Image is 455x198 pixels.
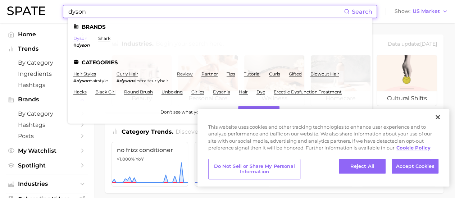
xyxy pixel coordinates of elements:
[6,119,88,130] a: Hashtags
[18,70,76,77] span: Ingredients
[18,82,76,88] span: Hashtags
[392,159,438,174] button: Accept Cookies
[95,89,115,95] a: black girl
[6,130,88,142] a: Posts
[136,156,144,162] span: YoY
[377,55,437,106] a: cultural shifts
[430,109,446,125] button: Close
[124,89,153,95] a: round brush
[18,31,76,38] span: Home
[18,133,76,139] span: Posts
[197,109,449,187] div: Cookie banner
[244,71,260,77] a: tutorial
[201,71,218,77] a: partner
[98,36,110,41] a: shark
[7,6,45,15] img: SPATE
[18,96,76,103] span: Brands
[274,89,342,95] a: erectile dysfunction treatment
[18,181,76,187] span: Industries
[18,147,76,154] span: My Watchlist
[73,59,367,65] li: Categories
[6,29,88,40] a: Home
[117,78,119,83] span: #
[238,106,279,118] button: Suggest
[18,162,76,169] span: Spotlight
[117,71,138,77] a: curly hair
[213,89,230,95] a: dysania
[388,40,437,49] div: Data update: [DATE]
[117,147,183,153] span: no frizz conditioner
[119,78,133,83] em: dyson
[73,71,96,77] a: hair styles
[396,145,431,151] a: More information about your privacy, opens in a new tab
[161,89,183,95] a: unboxing
[73,24,367,30] li: Brands
[68,5,344,18] input: Search here for a brand, industry, or ingredient
[393,7,450,16] button: ShowUS Market
[6,79,88,91] a: Hashtags
[191,89,204,95] a: girlies
[176,128,281,135] span: Discover Early Stage trends in .
[6,68,88,79] a: Ingredients
[6,43,88,54] button: Trends
[160,109,234,115] span: Don't see what you're looking for?
[269,71,280,77] a: curls
[73,36,87,41] a: dyson
[377,91,437,106] span: cultural shifts
[18,121,76,128] span: Hashtags
[6,108,88,119] a: by Category
[76,78,90,83] em: dyson
[73,89,87,95] a: hacks
[177,71,193,77] a: review
[339,159,386,174] button: Reject All
[6,94,88,105] button: Brands
[6,145,88,156] a: My Watchlist
[310,71,339,77] a: blowout hair
[76,42,90,48] em: dyson
[413,9,440,13] span: US Market
[90,78,108,83] span: hairstyle
[6,179,88,189] button: Industries
[395,9,410,13] span: Show
[289,71,302,77] a: gifted
[6,57,88,68] a: by Category
[227,71,235,77] a: tips
[352,8,372,15] span: Search
[117,156,135,162] span: >1,000%
[18,110,76,117] span: by Category
[18,59,76,66] span: by Category
[197,124,449,155] div: This website uses cookies and other tracking technologies to enhance user experience and to analy...
[112,142,188,187] a: no frizz conditioner>1,000% YoY
[256,89,265,95] a: dye
[6,160,88,171] a: Spotlight
[133,78,168,83] span: airstraitcurlyhair
[73,42,76,48] span: #
[73,78,76,83] span: #
[122,128,173,135] span: Category Trends .
[197,109,449,187] div: Privacy
[208,159,300,179] button: Do Not Sell or Share My Personal Information, Opens the preference center dialog
[195,142,271,187] a: warrior cut>1,000% YoY
[239,89,248,95] a: hair
[18,46,76,52] span: Trends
